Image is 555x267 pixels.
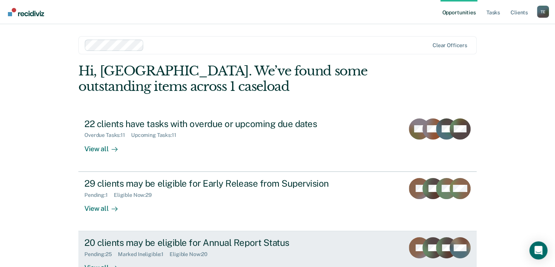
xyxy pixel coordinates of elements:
[114,192,158,198] div: Eligible Now : 29
[8,8,44,16] img: Recidiviz
[537,6,549,18] div: T E
[529,241,547,259] div: Open Intercom Messenger
[84,132,131,138] div: Overdue Tasks : 11
[78,112,477,172] a: 22 clients have tasks with overdue or upcoming due datesOverdue Tasks:11Upcoming Tasks:11View all
[84,198,127,213] div: View all
[118,251,170,258] div: Marked Ineligible : 1
[131,132,182,138] div: Upcoming Tasks : 11
[84,138,127,153] div: View all
[170,251,214,258] div: Eligible Now : 20
[433,42,467,49] div: Clear officers
[84,118,349,129] div: 22 clients have tasks with overdue or upcoming due dates
[84,178,349,189] div: 29 clients may be eligible for Early Release from Supervision
[84,237,349,248] div: 20 clients may be eligible for Annual Report Status
[537,6,549,18] button: Profile dropdown button
[78,172,477,231] a: 29 clients may be eligible for Early Release from SupervisionPending:1Eligible Now:29View all
[84,192,114,198] div: Pending : 1
[84,251,118,258] div: Pending : 25
[78,63,397,94] div: Hi, [GEOGRAPHIC_DATA]. We’ve found some outstanding items across 1 caseload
